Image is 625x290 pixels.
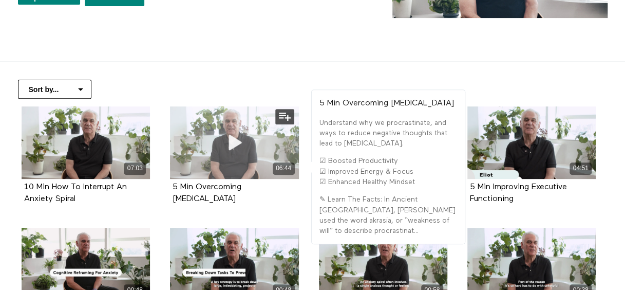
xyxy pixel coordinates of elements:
div: 04:51 [570,162,592,174]
a: 5 Min Overcoming [MEDICAL_DATA] [173,183,241,203]
p: ✎ Learn The Facts: In Ancient [GEOGRAPHIC_DATA], [PERSON_NAME] used the word akrasia, or “weaknes... [319,194,457,236]
a: 10 Min How To Interrupt An Anxiety Spiral [24,183,127,203]
strong: 10 Min How To Interrupt An Anxiety Spiral [24,183,127,203]
p: ☑ Boosted Productivity ☑ Improved Energy & Focus ☑ Enhanced Healthy Mindset [319,156,457,187]
strong: 5 Min Overcoming [MEDICAL_DATA] [319,99,454,107]
div: 07:03 [124,162,146,174]
strong: 5 Min Overcoming Procrastination [173,183,241,203]
a: 5 Min Overcoming Procrastination 06:44 [170,106,298,179]
a: 5 Min Improving Executive Functioning 04:51 [467,106,596,179]
a: 5 Min Improving Executive Functioning [470,183,567,203]
p: Understand why we procrastinate, and ways to reduce negative thoughts that lead to [MEDICAL_DATA]. [319,118,457,149]
strong: 5 Min Improving Executive Functioning [470,183,567,203]
button: Add to my list [275,109,294,124]
div: 06:44 [273,162,295,174]
a: 10 Min How To Interrupt An Anxiety Spiral 07:03 [22,106,150,179]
